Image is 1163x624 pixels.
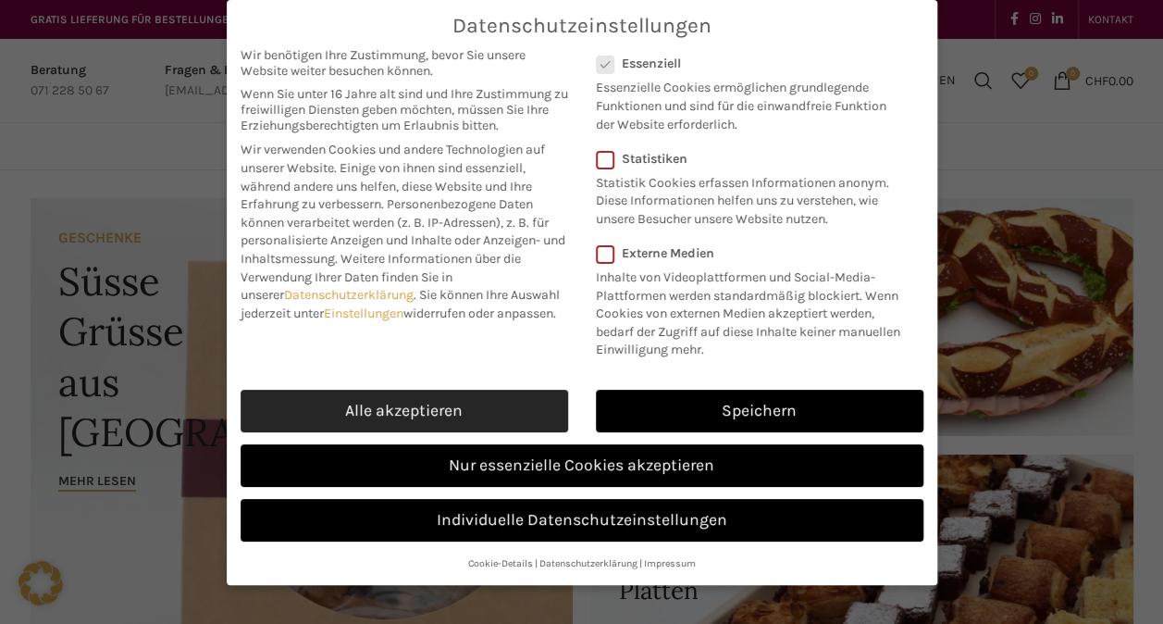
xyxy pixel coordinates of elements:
[644,557,696,569] a: Impressum
[539,557,637,569] a: Datenschutzerklärung
[241,142,545,212] span: Wir verwenden Cookies und andere Technologien auf unserer Website. Einige von ihnen sind essenzie...
[452,14,711,38] span: Datenschutzeinstellungen
[241,390,568,432] a: Alle akzeptieren
[241,47,568,79] span: Wir benötigen Ihre Zustimmung, bevor Sie unsere Website weiter besuchen können.
[241,251,521,303] span: Weitere Informationen über die Verwendung Ihrer Daten finden Sie in unserer .
[596,151,899,167] label: Statistiken
[284,287,414,303] a: Datenschutzerklärung
[596,245,911,261] label: Externe Medien
[468,557,533,569] a: Cookie-Details
[596,56,899,71] label: Essenziell
[596,390,923,432] a: Speichern
[241,196,565,267] span: Personenbezogene Daten können verarbeitet werden (z. B. IP-Adressen), z. B. für personalisierte A...
[241,499,923,542] a: Individuelle Datenschutzeinstellungen
[596,167,899,229] p: Statistik Cookies erfassen Informationen anonym. Diese Informationen helfen uns zu verstehen, wie...
[241,444,923,487] a: Nur essenzielle Cookies akzeptieren
[241,86,568,133] span: Wenn Sie unter 16 Jahre alt sind und Ihre Zustimmung zu freiwilligen Diensten geben möchten, müss...
[324,306,403,321] a: Einstellungen
[596,261,911,359] p: Inhalte von Videoplattformen und Social-Media-Plattformen werden standardmäßig blockiert. Wenn Co...
[241,287,560,321] span: Sie können Ihre Auswahl jederzeit unter widerrufen oder anpassen.
[596,71,899,133] p: Essenzielle Cookies ermöglichen grundlegende Funktionen und sind für die einwandfreie Funktion de...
